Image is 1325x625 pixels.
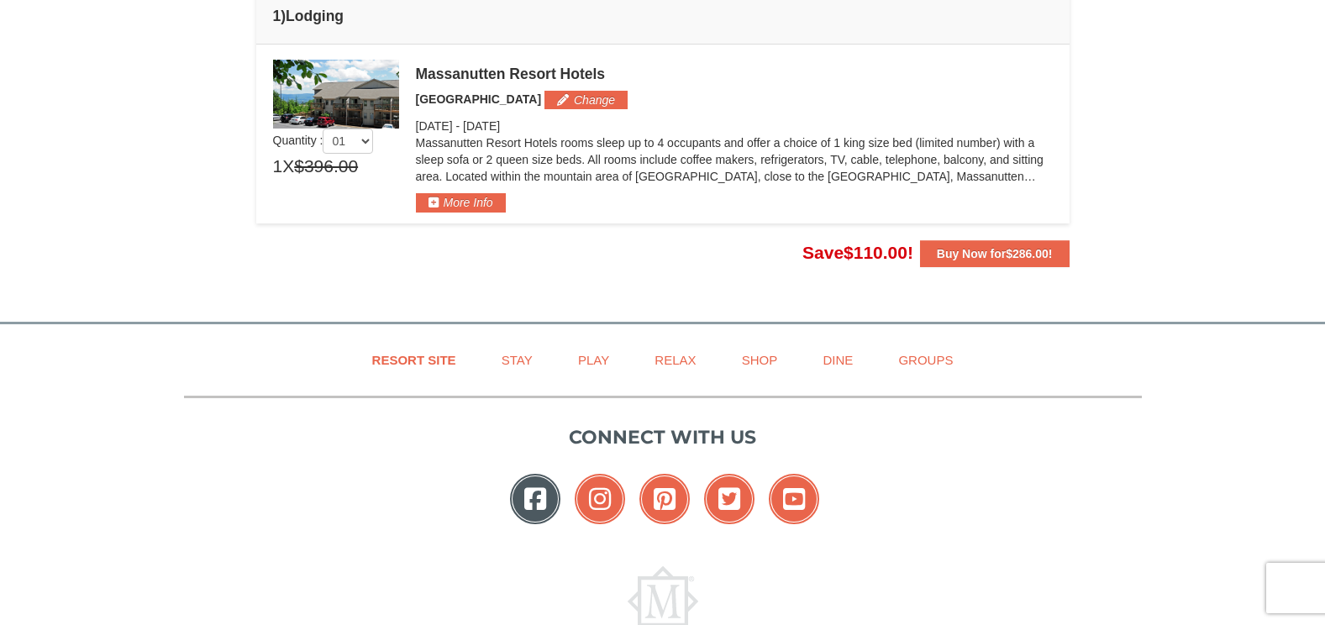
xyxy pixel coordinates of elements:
[281,8,286,24] span: )
[634,341,717,379] a: Relax
[273,60,399,129] img: 19219026-1-e3b4ac8e.jpg
[455,119,460,133] span: -
[877,341,974,379] a: Groups
[416,193,506,212] button: More Info
[416,134,1053,185] p: Massanutten Resort Hotels rooms sleep up to 4 occupants and offer a choice of 1 king size bed (li...
[844,243,907,262] span: $110.00
[273,8,1053,24] h4: 1 Lodging
[463,119,500,133] span: [DATE]
[294,154,358,179] span: $396.00
[721,341,799,379] a: Shop
[802,341,874,379] a: Dine
[351,341,477,379] a: Resort Site
[416,92,542,106] span: [GEOGRAPHIC_DATA]
[416,66,1053,82] div: Massanutten Resort Hotels
[802,243,913,262] span: Save !
[273,134,374,147] span: Quantity :
[1006,247,1049,260] span: $286.00
[416,119,453,133] span: [DATE]
[544,91,628,109] button: Change
[481,341,554,379] a: Stay
[273,154,283,179] span: 1
[557,341,630,379] a: Play
[282,154,294,179] span: X
[184,423,1142,451] p: Connect with us
[937,247,1053,260] strong: Buy Now for !
[920,240,1070,267] button: Buy Now for$286.00!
